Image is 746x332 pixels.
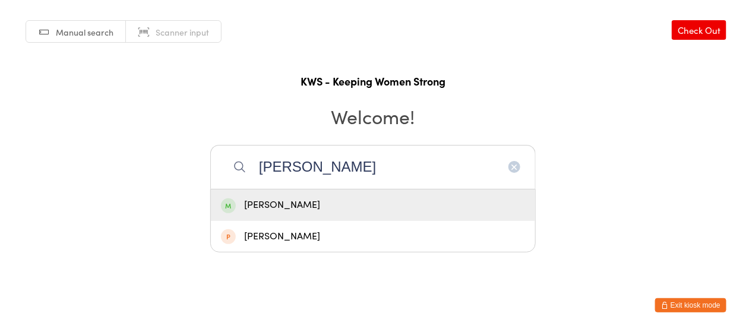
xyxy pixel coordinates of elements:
div: [PERSON_NAME] [221,229,525,245]
h2: Welcome! [12,103,734,129]
h1: KWS - Keeping Women Strong [12,74,734,88]
input: Search [210,145,536,189]
button: Exit kiosk mode [655,298,726,312]
span: Manual search [56,26,113,38]
div: [PERSON_NAME] [221,197,525,213]
a: Check Out [672,20,726,40]
span: Scanner input [156,26,209,38]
